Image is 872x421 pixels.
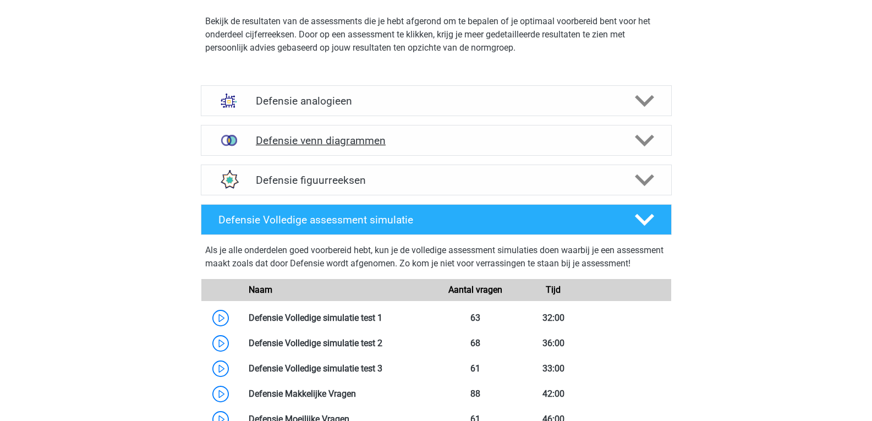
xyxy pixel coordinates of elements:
[240,362,436,375] div: Defensie Volledige simulatie test 3
[205,244,667,275] div: Als je alle onderdelen goed voorbereid hebt, kun je de volledige assessment simulaties doen waarb...
[256,95,616,107] h4: Defensie analogieen
[215,166,243,194] img: figuurreeksen
[196,204,676,235] a: Defensie Volledige assessment simulatie
[240,387,436,401] div: Defensie Makkelijke Vragen
[196,165,676,195] a: figuurreeksen Defensie figuurreeksen
[205,15,667,54] p: Bekijk de resultaten van de assessments die je hebt afgerond om te bepalen of je optimaal voorber...
[215,86,243,115] img: analogieen
[256,134,616,147] h4: Defensie venn diagrammen
[240,311,436,325] div: Defensie Volledige simulatie test 1
[196,85,676,116] a: analogieen Defensie analogieen
[240,337,436,350] div: Defensie Volledige simulatie test 2
[218,214,617,226] h4: Defensie Volledige assessment simulatie
[436,283,514,297] div: Aantal vragen
[514,283,593,297] div: Tijd
[215,126,243,155] img: venn diagrammen
[240,283,436,297] div: Naam
[196,125,676,156] a: venn diagrammen Defensie venn diagrammen
[256,174,616,187] h4: Defensie figuurreeksen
